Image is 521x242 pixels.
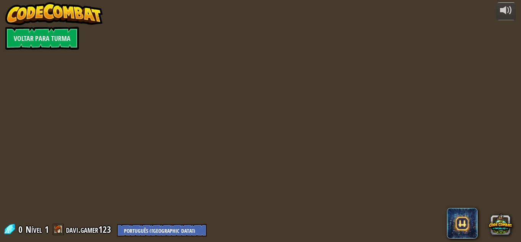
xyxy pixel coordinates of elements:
[45,223,49,236] span: 1
[26,223,42,236] span: Nível
[5,2,103,25] img: CodeCombat - Learn how to code by playing a game
[5,27,79,50] a: Voltar para Turma
[497,2,516,20] button: Ajuste o volume
[18,223,25,236] span: 0
[66,223,113,236] a: davi.gamer123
